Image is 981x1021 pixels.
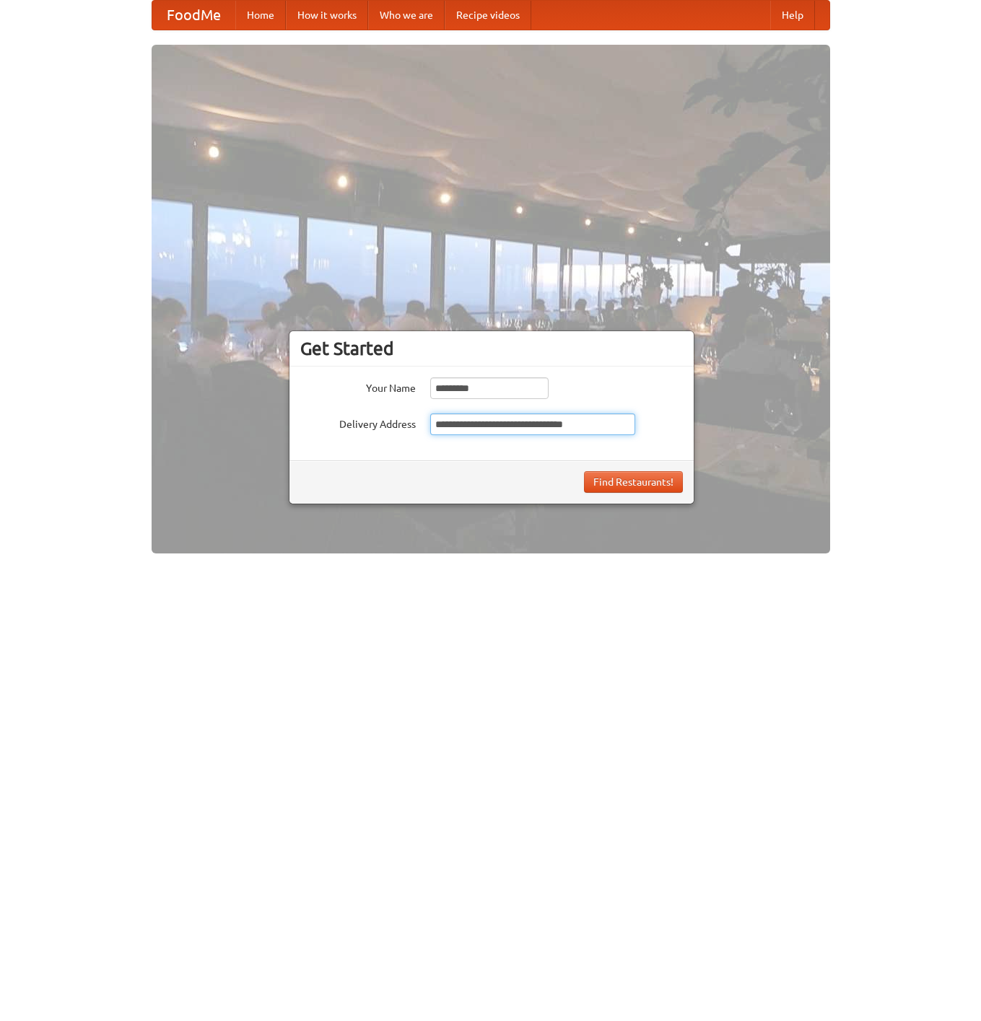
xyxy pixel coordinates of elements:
button: Find Restaurants! [584,471,683,493]
label: Delivery Address [300,413,416,431]
h3: Get Started [300,338,683,359]
a: FoodMe [152,1,235,30]
a: Recipe videos [445,1,531,30]
a: Who we are [368,1,445,30]
a: How it works [286,1,368,30]
a: Help [770,1,815,30]
a: Home [235,1,286,30]
label: Your Name [300,377,416,395]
